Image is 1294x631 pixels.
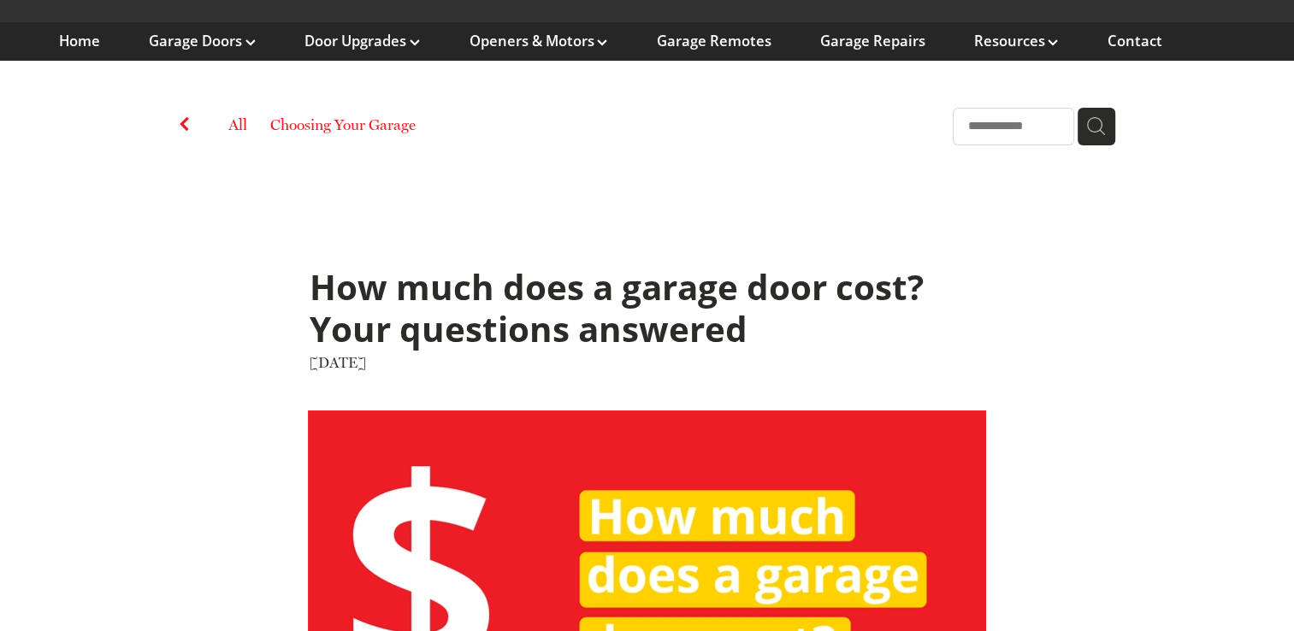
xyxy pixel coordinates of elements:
[656,32,771,50] a: Garage Remotes
[469,32,607,50] a: Openers & Motors
[304,32,420,50] a: Door Upgrades
[149,32,256,50] a: Garage Doors
[228,115,247,133] a: All
[819,32,925,50] a: Garage Repairs
[310,351,984,374] div: [DATE]
[973,32,1058,50] a: Resources
[270,114,416,141] a: Choosing Your Garage
[310,267,984,351] h1: How much does a garage door cost? Your questions answered
[1107,32,1161,50] a: Contact
[59,32,100,50] a: Home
